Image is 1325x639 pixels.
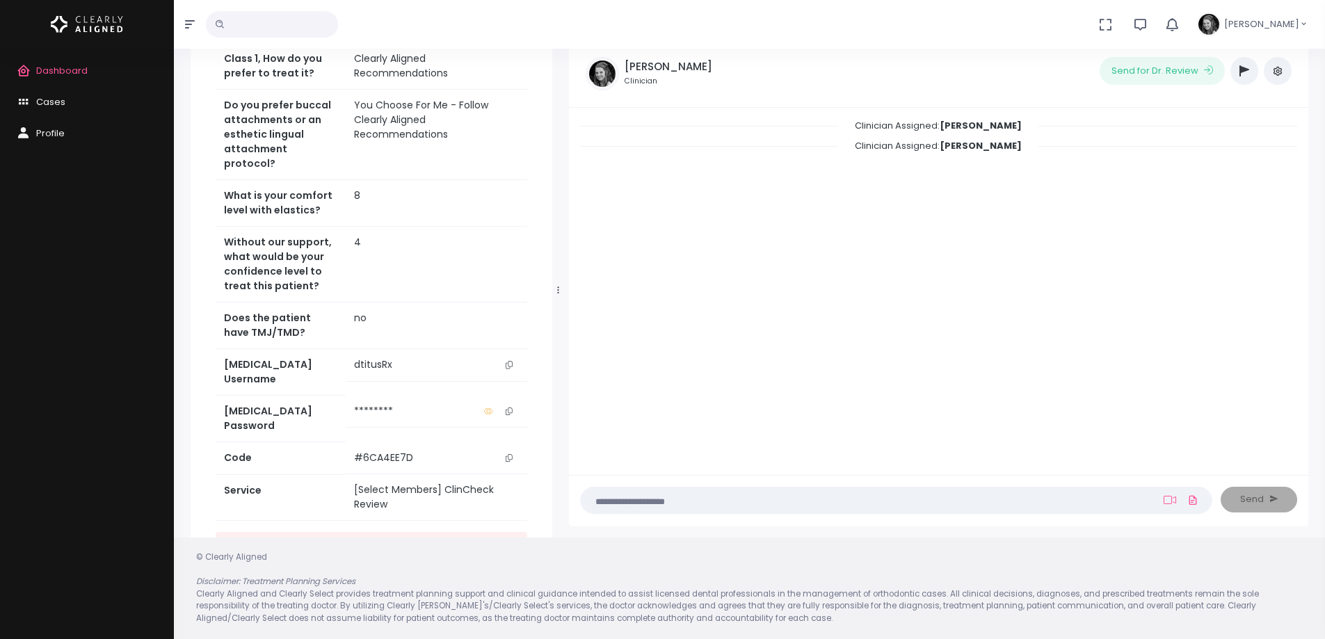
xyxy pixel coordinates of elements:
[36,64,88,77] span: Dashboard
[838,135,1038,156] span: Clinician Assigned:
[940,119,1022,132] b: [PERSON_NAME]
[1100,57,1225,85] button: Send for Dr. Review
[1196,12,1221,37] img: Header Avatar
[216,532,527,558] a: Access Service
[216,180,346,227] th: What is your comfort level with elastics?
[580,119,1297,461] div: scrollable content
[346,302,527,349] td: no
[940,139,1022,152] b: [PERSON_NAME]
[346,90,527,180] td: You Choose For Me - Follow Clearly Aligned Recommendations
[216,302,346,349] th: Does the patient have TMJ/TMD?
[182,551,1317,624] div: © Clearly Aligned Clearly Aligned and Clearly Select provides treatment planning support and clin...
[1185,487,1201,512] a: Add Files
[216,474,346,521] th: Service
[36,95,65,108] span: Cases
[216,442,346,474] th: Code
[346,29,527,90] td: You Choose For Me - Follow Clearly Aligned Recommendations
[838,115,1038,136] span: Clinician Assigned:
[354,483,518,512] div: [Select Members] ClinCheck Review
[216,396,346,442] th: [MEDICAL_DATA] Password
[346,442,527,474] td: #6CA4EE7D
[625,60,712,73] h5: [PERSON_NAME]
[216,349,346,396] th: [MEDICAL_DATA] Username
[346,227,527,302] td: 4
[1224,17,1299,31] span: [PERSON_NAME]
[346,180,527,227] td: 8
[36,127,65,140] span: Profile
[625,76,712,87] small: Clinician
[1161,494,1179,505] a: Add Loom Video
[51,10,123,39] img: Logo Horizontal
[216,227,346,302] th: Without our support, what would be your confidence level to treat this patient?
[196,576,355,587] em: Disclaimer: Treatment Planning Services
[216,29,346,90] th: If selected to fix to Class 1, How do you prefer to treat it?
[216,90,346,180] th: Do you prefer buccal attachments or an esthetic lingual attachment protocol?
[346,349,527,381] td: dtitusRx
[191,40,552,542] div: scrollable content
